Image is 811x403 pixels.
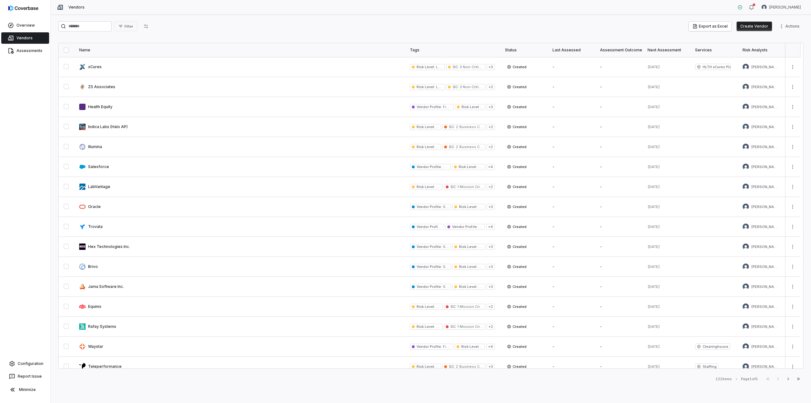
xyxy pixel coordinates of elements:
span: [DATE] [648,324,660,329]
span: Low [435,65,443,69]
span: + 4 [486,344,495,350]
span: + 2 [487,84,495,90]
span: Risk Level : [417,185,435,189]
span: [PERSON_NAME] [751,284,780,289]
img: Jesse Nord avatar [762,5,767,10]
span: + 3 [487,264,495,270]
span: Created [507,344,527,349]
span: Vendor Profile : [417,205,442,209]
span: + 3 [487,284,495,290]
span: Created [507,324,527,329]
span: + 3 [487,64,495,70]
button: More actions [788,82,798,92]
span: [DATE] [648,304,660,309]
span: Created [507,84,527,89]
td: - [547,277,595,297]
span: Risk Level : [459,284,477,289]
img: Jesse Nord avatar [743,244,749,250]
td: - [595,177,642,197]
img: Jesse Nord avatar [743,164,749,170]
span: Vendor Profile : [417,224,442,229]
button: More actions [788,162,798,172]
td: - [547,197,595,217]
img: Jesse Nord avatar [743,104,749,110]
img: Jesse Nord avatar [743,303,749,310]
span: [PERSON_NAME] [751,85,780,89]
span: Created [507,364,527,369]
div: Name [79,48,400,53]
span: [PERSON_NAME] [751,125,780,129]
img: Jesse Nord avatar [743,64,749,70]
span: Risk Level : [417,364,438,369]
img: Jesse Nord avatar [743,363,749,370]
span: Risk Level : [459,165,477,169]
div: Assessment Outcome [600,48,637,53]
span: [DATE] [648,264,660,269]
span: [DATE] [648,344,660,349]
span: [DATE] [648,125,660,129]
span: SC : [450,304,457,309]
td: - [595,317,642,337]
span: Risk Level : [459,205,477,209]
img: Jesse Nord avatar [743,204,749,210]
span: Vendor Profile : [417,105,442,109]
span: + 2 [487,324,495,330]
button: More actions [788,122,798,132]
span: [DATE] [648,364,660,369]
span: Low [477,165,485,169]
span: [PERSON_NAME] [751,205,780,209]
span: Risk Level : [417,125,438,129]
button: More actions [788,362,798,371]
span: Created [507,204,527,209]
span: Risk Level : [461,344,482,349]
span: SC : [449,125,455,129]
span: Created [507,284,527,289]
span: SC : [450,324,457,329]
td: - [547,157,595,177]
button: More actions [788,62,798,72]
td: - [595,137,642,157]
span: + 3 [487,364,495,370]
td: - [595,77,642,97]
span: Vendor Profile : [417,344,442,349]
span: Low [435,324,443,329]
span: [PERSON_NAME] [751,264,780,269]
span: [PERSON_NAME] [751,324,780,329]
div: Page 1 of 5 [741,377,758,381]
button: Minimize [3,383,48,396]
span: SaaS [442,264,452,269]
span: [DATE] [648,145,660,149]
span: [PERSON_NAME] [751,344,780,349]
span: [PERSON_NAME] [751,105,780,109]
span: Vendor Profile : [417,264,442,269]
span: [DATE] [648,205,660,209]
img: logo-D7KZi-bG.svg [8,5,38,11]
span: Created [507,144,527,149]
span: Created [507,104,527,109]
a: Vendors [1,32,49,44]
span: Risk Level : [417,324,435,329]
span: Financial [478,224,494,229]
td: - [595,337,642,357]
td: - [595,277,642,297]
span: SaaS [442,205,452,209]
span: 3 Non-Critical [459,65,484,69]
td: - [547,297,595,317]
td: - [547,337,595,357]
span: SC : [453,85,459,89]
div: Last Assessed [552,48,590,53]
span: Low [435,304,443,309]
span: Risk Level : [417,145,438,149]
td: - [547,77,595,97]
span: + 2 [487,304,495,310]
span: Vendors [68,5,85,10]
td: - [595,197,642,217]
td: - [595,157,642,177]
span: [PERSON_NAME] [751,65,780,69]
span: + 3 [487,204,495,210]
td: - [595,237,642,257]
button: More actions [777,22,803,31]
span: Clearinghouse [695,343,730,350]
span: [PERSON_NAME] [751,244,780,249]
div: Tags [410,48,495,53]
